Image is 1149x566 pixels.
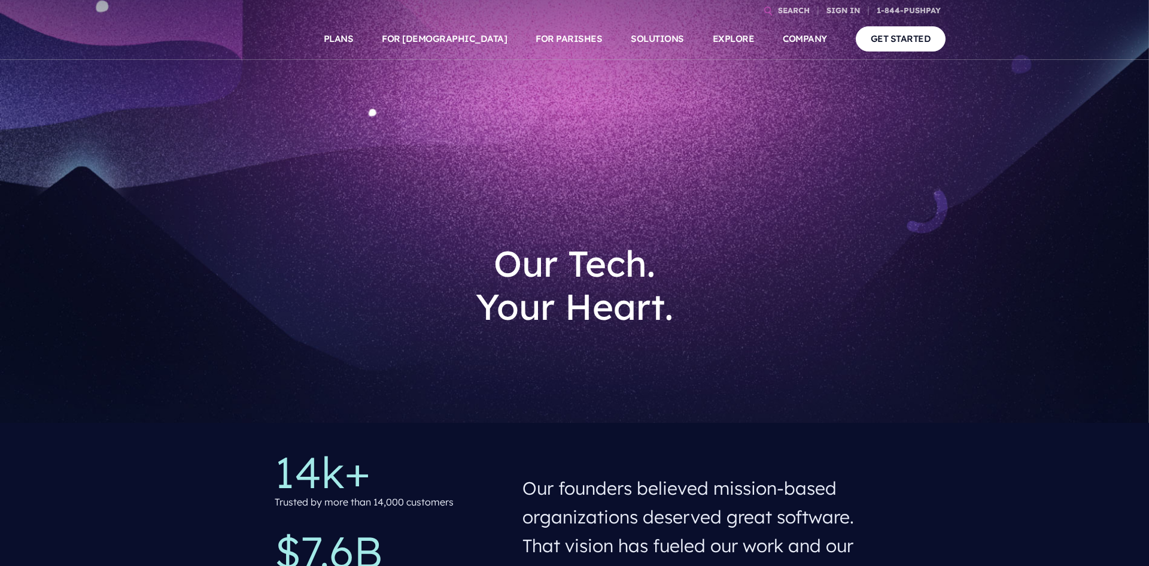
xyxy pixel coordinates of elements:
a: FOR [DEMOGRAPHIC_DATA] [382,18,507,60]
p: Trusted by more than 14,000 customers [275,494,454,511]
a: EXPLORE [713,18,755,60]
a: GET STARTED [856,26,946,51]
h1: Our Tech. Your Heart. [399,232,750,338]
a: FOR PARISHES [536,18,602,60]
p: 14k+ [275,450,503,494]
a: COMPANY [783,18,827,60]
a: PLANS [324,18,354,60]
a: SOLUTIONS [631,18,684,60]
